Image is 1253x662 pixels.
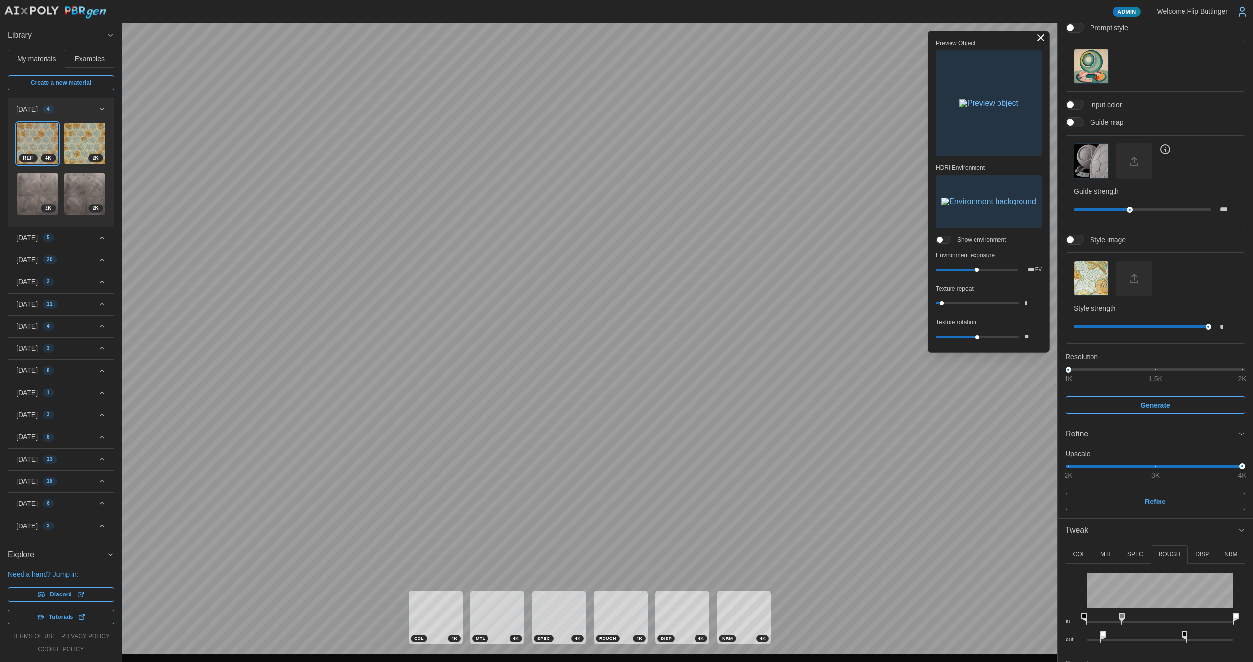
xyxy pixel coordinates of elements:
p: [DATE] [16,410,38,420]
span: Prompt style [1084,23,1128,33]
span: 20 [47,256,53,264]
span: 4 K [45,154,51,162]
img: Preview object [959,99,1018,107]
p: [DATE] [16,388,38,398]
p: EV [1035,267,1042,272]
p: Environment exposure [936,251,1042,260]
div: Tweak [1058,543,1253,652]
span: 2 K [93,205,99,212]
span: Input color [1084,100,1122,110]
button: [DATE]2 [8,271,114,293]
img: Environment background [941,198,1036,205]
p: out [1066,636,1079,644]
img: Guide map [1074,144,1108,178]
span: 4 K [760,635,766,642]
button: [DATE]5 [8,227,114,249]
button: Tweak [1058,519,1253,543]
p: [DATE] [16,432,38,442]
button: Guide map [1074,143,1109,178]
img: rmE5opkHXp8J4PvQr7Ss [17,173,58,215]
img: Prompt style [1074,49,1108,83]
button: Generate [1066,396,1245,414]
span: 13 [47,456,53,463]
span: 4 K [698,635,704,642]
button: Refine [1066,493,1245,510]
span: COL [414,635,424,642]
span: 5 [47,234,50,242]
span: My materials [17,55,56,62]
span: 2 K [93,154,99,162]
button: [DATE]3 [8,338,114,359]
p: Resolution [1066,352,1245,362]
p: SPEC [1127,550,1143,559]
a: privacy policy [61,632,110,640]
button: [DATE]3 [8,515,114,537]
span: Library [8,23,107,47]
span: 4 K [451,635,457,642]
a: Create a new material [8,75,114,90]
span: 6 [47,500,50,507]
button: Toggle viewport controls [1034,31,1047,45]
button: [DATE]18 [8,471,114,492]
span: MTL [476,635,485,642]
img: Style image [1074,261,1108,295]
p: ROUGH [1159,550,1181,559]
p: Guide strength [1074,186,1237,196]
p: Style strength [1074,303,1237,313]
a: terms of use [12,632,56,640]
span: 3 [47,522,50,530]
span: 2 [47,278,50,286]
span: 8 [47,367,50,375]
p: [DATE] [16,277,38,287]
span: Style image [1084,235,1126,245]
img: 8pD08WOlbdNONgS7YLsV [64,123,106,164]
span: 4 K [575,635,580,642]
p: HDRI Environment [936,164,1042,172]
span: 4 [47,105,50,113]
a: Discord [8,587,114,602]
button: Refine [1058,422,1253,446]
span: ROUGH [599,635,616,642]
button: Prompt style [1074,49,1109,84]
span: 3 [47,411,50,419]
button: Environment background [936,175,1042,228]
div: Refine [1058,446,1253,518]
button: [DATE]1 [8,382,114,404]
a: sj5JJHMDBhTaMA8yOjJJ2K [64,173,106,215]
img: zOA6wpMh49HYmcXkcS9p [17,123,58,164]
span: Discord [50,588,72,601]
p: MTL [1100,550,1112,559]
p: Texture repeat [936,285,1042,293]
span: Guide map [1084,117,1123,127]
span: Admin [1117,7,1136,16]
span: SPEC [537,635,550,642]
p: [DATE] [16,343,38,353]
span: 4 [47,322,50,330]
p: [DATE] [16,477,38,486]
p: Texture rotation [936,319,1042,327]
button: [DATE]8 [8,360,114,381]
a: rmE5opkHXp8J4PvQr7Ss2K [16,173,59,215]
button: [DATE]6 [8,426,114,448]
span: 2 K [45,205,51,212]
p: [DATE] [16,521,38,531]
span: REF [23,154,33,162]
span: Generate [1140,397,1170,413]
p: Welcome, Flip Buttinger [1157,6,1228,16]
p: [DATE] [16,299,38,309]
p: [DATE] [16,255,38,265]
span: Tutorials [49,610,73,624]
p: in [1066,617,1079,626]
p: [DATE] [16,455,38,464]
p: Upscale [1066,449,1245,458]
p: DISP [1195,550,1209,559]
span: Tweak [1066,519,1238,543]
span: Refine [1145,493,1166,510]
span: Explore [8,543,107,567]
span: 11 [47,300,53,308]
button: [DATE]4 [8,98,114,120]
button: [DATE]3 [8,404,114,426]
button: [DATE]6 [8,493,114,514]
span: 1 [47,389,50,397]
p: [DATE] [16,321,38,331]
